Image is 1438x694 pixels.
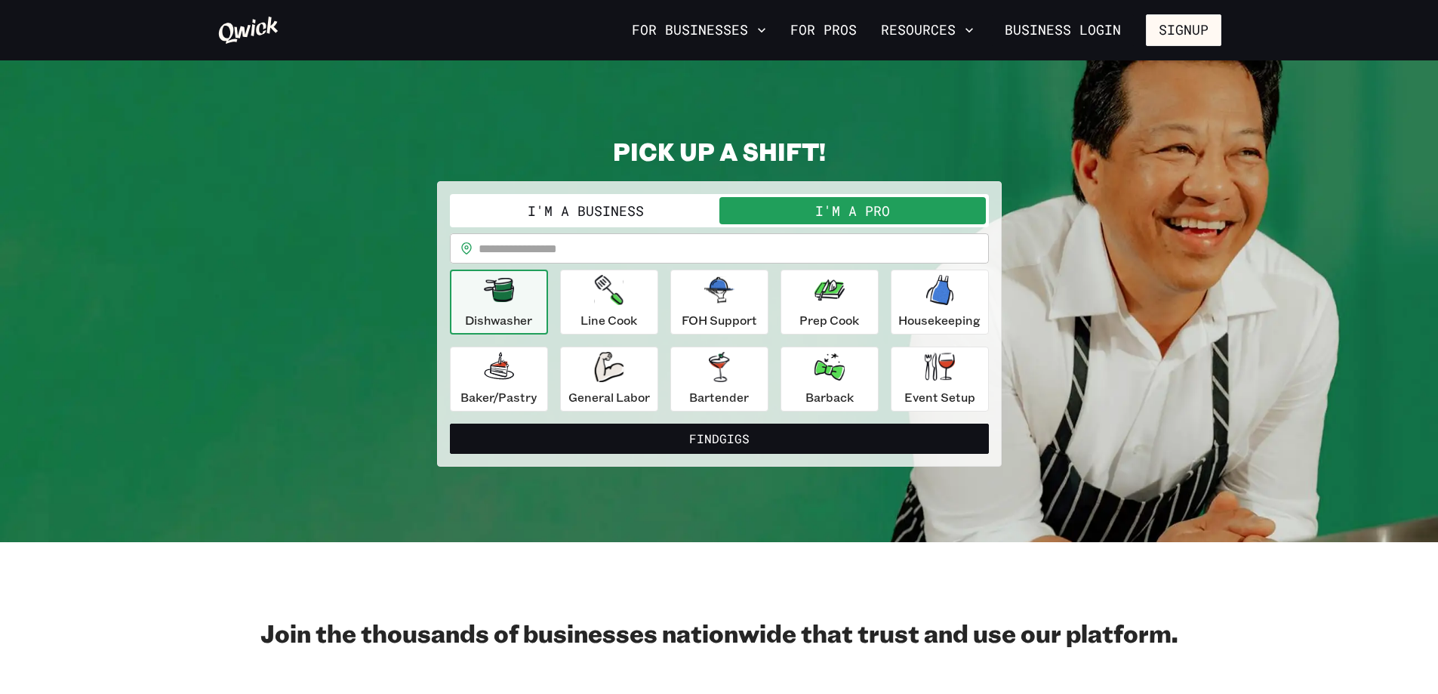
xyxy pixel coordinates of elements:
button: I'm a Business [453,197,719,224]
p: FOH Support [682,311,757,329]
button: Event Setup [891,347,989,412]
button: Housekeeping [891,270,989,335]
button: Bartender [670,347,768,412]
button: Prep Cook [781,270,879,335]
p: Line Cook [580,311,637,329]
button: Dishwasher [450,270,548,335]
button: Line Cook [560,270,658,335]
button: Barback [781,347,879,412]
a: Business Login [992,14,1134,46]
button: I'm a Pro [719,197,986,224]
p: Bartender [689,388,749,406]
button: General Labor [560,347,658,412]
p: Event Setup [904,388,975,406]
p: Dishwasher [465,311,532,329]
button: FindGigs [450,424,989,454]
p: Barback [805,388,854,406]
h2: Join the thousands of businesses nationwide that trust and use our platform. [217,618,1221,648]
button: Resources [875,17,980,43]
button: Signup [1146,14,1221,46]
a: For Pros [784,17,863,43]
p: Prep Cook [799,311,859,329]
p: Housekeeping [898,311,981,329]
h2: PICK UP A SHIFT! [437,136,1002,166]
p: General Labor [568,388,650,406]
button: FOH Support [670,270,768,335]
p: Baker/Pastry [460,388,537,406]
button: Baker/Pastry [450,347,548,412]
button: For Businesses [626,17,772,43]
